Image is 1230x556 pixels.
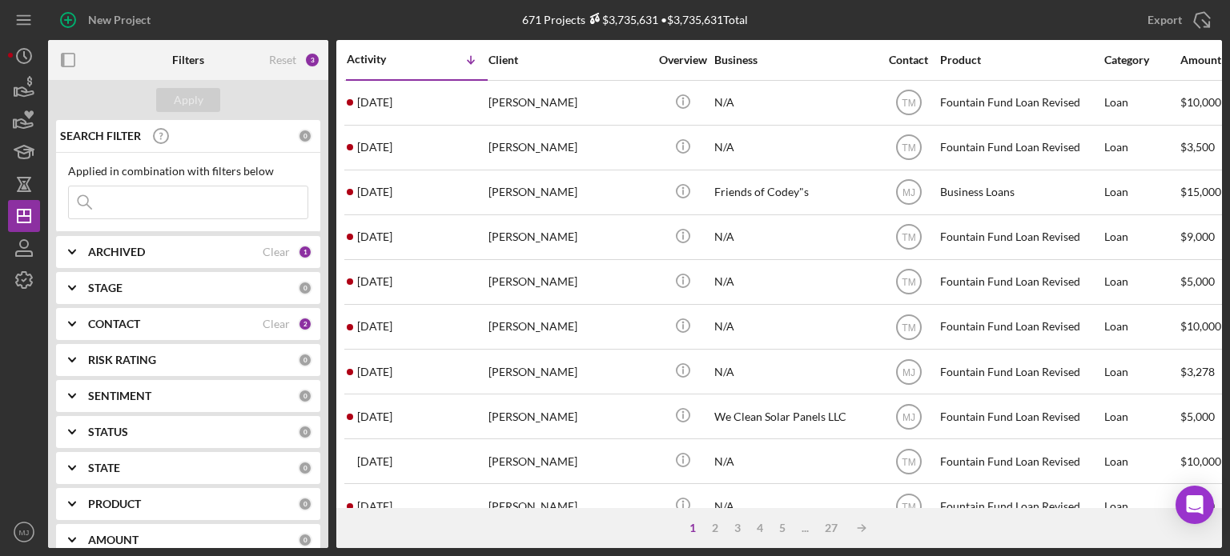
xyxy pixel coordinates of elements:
button: Apply [156,88,220,112]
div: Loan [1104,395,1179,438]
div: ... [794,522,817,534]
time: 2025-09-03 15:43 [357,275,392,288]
div: 0 [298,389,312,403]
time: 2025-08-28 15:17 [357,410,392,423]
div: 0 [298,461,312,475]
div: Loan [1104,485,1179,527]
time: 2025-09-03 21:52 [357,230,392,243]
div: [PERSON_NAME] [488,485,649,527]
div: Business Loans [940,171,1100,214]
div: Product [940,54,1100,66]
div: Category [1104,54,1179,66]
time: 2025-09-05 13:44 [357,96,392,109]
b: SEARCH FILTER [60,130,141,142]
div: N/A [714,82,874,124]
div: Export [1148,4,1182,36]
div: Clear [263,318,290,330]
div: 0 [298,353,312,367]
div: Loan [1104,306,1179,348]
div: [PERSON_NAME] [488,350,649,393]
div: 1 [681,522,704,534]
div: 671 Projects • $3,735,631 Total [522,13,748,26]
div: N/A [714,216,874,258]
div: 0 [298,281,312,295]
div: Apply [174,88,203,112]
div: We Clean Solar Panels LLC [714,395,874,438]
time: 2025-09-02 15:57 [357,366,392,378]
text: TM [902,501,915,512]
div: N/A [714,440,874,482]
div: Loan [1104,82,1179,124]
text: MJ [19,528,30,537]
text: TM [902,456,915,467]
text: TM [902,98,915,109]
time: 2025-09-02 16:27 [357,320,392,333]
span: $10,000 [1180,95,1221,109]
div: N/A [714,350,874,393]
div: 2 [298,317,312,331]
span: $9,000 [1180,230,1215,243]
time: 2025-09-04 04:40 [357,186,392,198]
b: STATUS [88,426,128,438]
span: $5,000 [1180,274,1215,288]
div: Open Intercom Messenger [1176,486,1214,524]
div: [PERSON_NAME] [488,395,649,438]
div: Fountain Fund Loan Revised [940,485,1100,527]
div: Fountain Fund Loan Revised [940,126,1100,169]
span: $10,000 [1180,454,1221,468]
div: Loan [1104,216,1179,258]
div: 27 [817,522,846,534]
button: Export [1132,4,1222,36]
div: Fountain Fund Loan Revised [940,350,1100,393]
div: Client [488,54,649,66]
time: 2025-08-27 20:43 [357,455,392,468]
div: Loan [1104,171,1179,214]
div: Loan [1104,440,1179,482]
div: Contact [878,54,939,66]
div: [PERSON_NAME] [488,82,649,124]
b: RISK RATING [88,354,156,366]
b: PRODUCT [88,498,141,510]
time: 2025-09-04 09:06 [357,141,392,154]
button: New Project [48,4,167,36]
span: $3,500 [1180,140,1215,154]
div: [PERSON_NAME] [488,261,649,303]
text: MJ [902,411,915,422]
div: [PERSON_NAME] [488,171,649,214]
span: $3,278 [1180,365,1215,378]
div: N/A [714,306,874,348]
b: CONTACT [88,318,140,330]
div: New Project [88,4,151,36]
div: Overview [653,54,713,66]
div: N/A [714,126,874,169]
div: 5 [771,522,794,534]
div: [PERSON_NAME] [488,440,649,482]
b: ARCHIVED [88,246,145,258]
div: Fountain Fund Loan Revised [940,261,1100,303]
time: 2025-08-27 16:03 [357,500,392,513]
div: 0 [298,129,312,143]
div: Fountain Fund Loan Revised [940,216,1100,258]
div: Friends of Codey"s [714,171,874,214]
div: Business [714,54,874,66]
b: STAGE [88,282,123,294]
div: Reset [269,54,296,66]
div: Fountain Fund Loan Revised [940,306,1100,348]
div: Fountain Fund Loan Revised [940,395,1100,438]
div: 3 [304,52,320,68]
div: Activity [347,53,417,66]
b: STATE [88,462,120,474]
div: Fountain Fund Loan Revised [940,82,1100,124]
div: Fountain Fund Loan Revised [940,440,1100,482]
div: N/A [714,485,874,527]
button: MJ [8,516,40,548]
text: TM [902,142,915,154]
div: Loan [1104,126,1179,169]
div: Loan [1104,261,1179,303]
span: $5,000 [1180,410,1215,423]
b: AMOUNT [88,534,139,546]
span: $10,000 [1180,319,1221,333]
div: [PERSON_NAME] [488,306,649,348]
div: Applied in combination with filters below [68,165,308,178]
div: Clear [263,246,290,258]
